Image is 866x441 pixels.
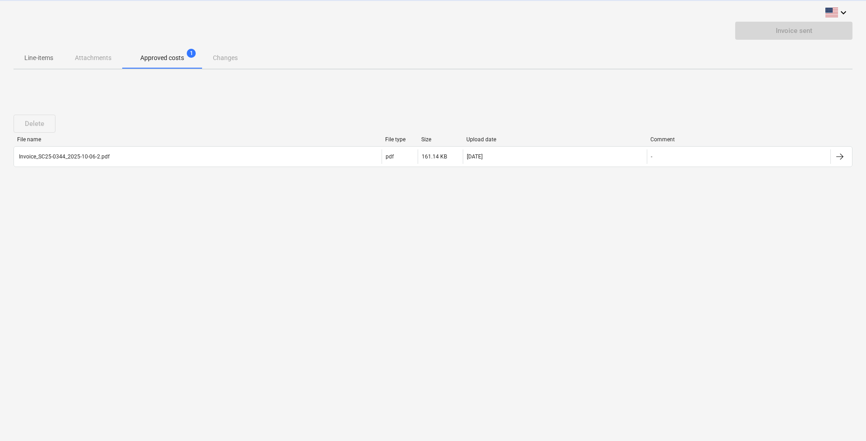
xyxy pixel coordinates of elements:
[838,7,849,18] i: keyboard_arrow_down
[386,153,394,160] div: pdf
[422,153,447,160] div: 161.14 KB
[18,153,110,160] div: Invoice_SC25-0344_2025-10-06-2.pdf
[650,136,827,143] div: Comment
[140,53,184,63] p: Approved costs
[187,49,196,58] span: 1
[651,153,652,160] div: -
[385,136,414,143] div: File type
[466,136,643,143] div: Upload date
[467,153,483,160] div: [DATE]
[24,53,53,63] p: Line-items
[421,136,459,143] div: Size
[17,136,378,143] div: File name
